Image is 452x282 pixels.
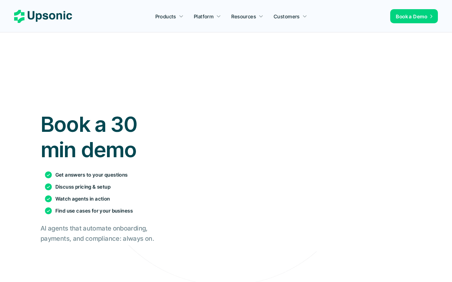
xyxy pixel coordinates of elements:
[41,223,162,244] h2: AI agents that automate onboarding, payments, and compliance: always on.
[390,9,438,23] a: Book a Demo
[231,13,256,20] p: Resources
[194,13,214,20] p: Platform
[151,10,188,23] a: Products
[396,13,427,20] p: Book a Demo
[55,171,128,178] p: Get answers to your questions
[274,13,300,20] p: Customers
[41,111,162,162] h1: Book a 30 min demo
[155,13,176,20] p: Products
[55,183,111,190] p: Discuss pricing & setup
[55,207,133,214] p: Find use cases for your business
[55,195,110,202] p: Watch agents in action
